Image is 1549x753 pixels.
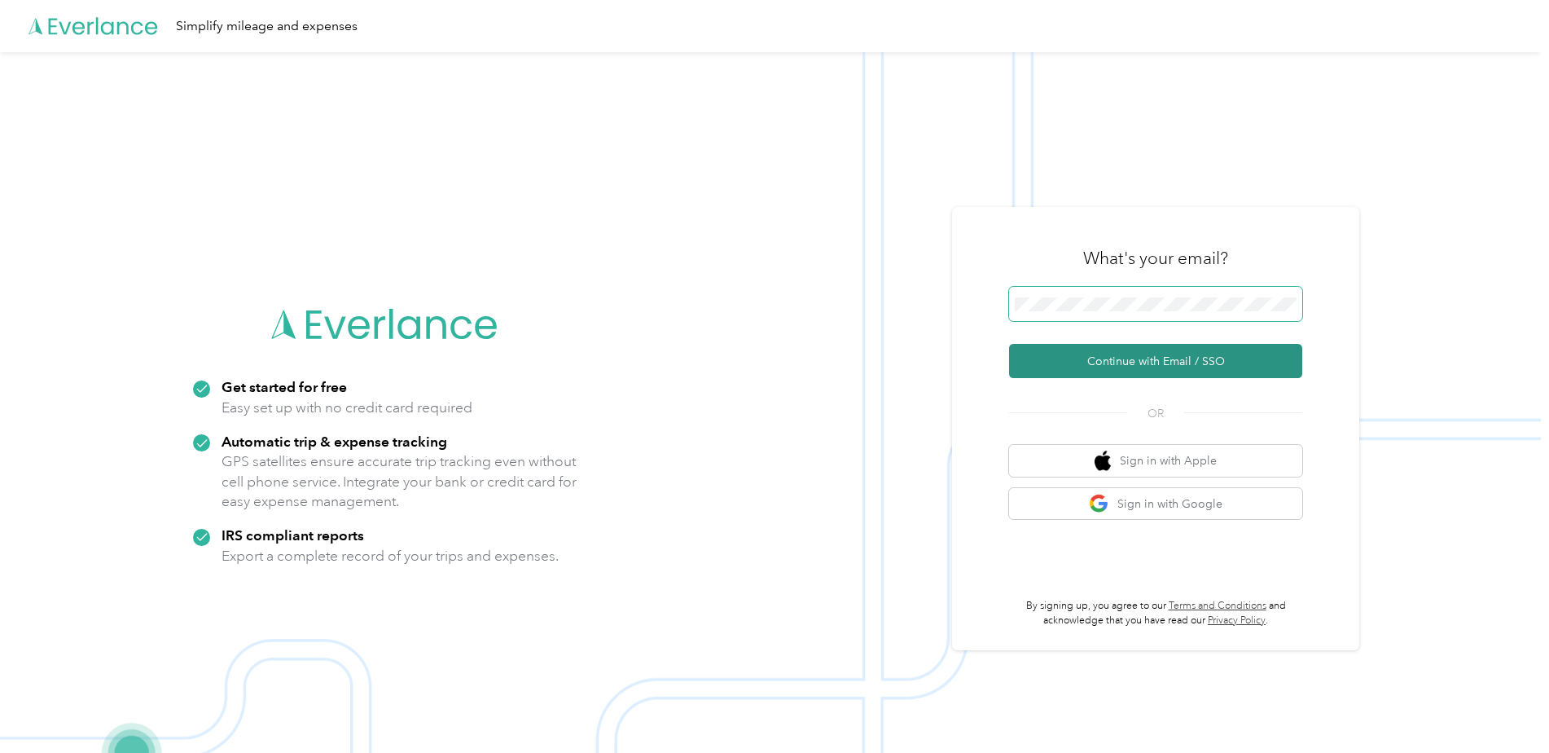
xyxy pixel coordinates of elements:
[176,16,358,37] div: Simplify mileage and expenses
[1127,405,1184,422] span: OR
[1009,488,1302,520] button: google logoSign in with Google
[222,378,347,395] strong: Get started for free
[222,433,447,450] strong: Automatic trip & expense tracking
[1208,614,1266,627] a: Privacy Policy
[1009,344,1302,378] button: Continue with Email / SSO
[222,398,472,418] p: Easy set up with no credit card required
[1169,600,1266,612] a: Terms and Conditions
[1009,599,1302,627] p: By signing up, you agree to our and acknowledge that you have read our .
[222,546,559,566] p: Export a complete record of your trips and expenses.
[1095,451,1111,471] img: apple logo
[1009,445,1302,477] button: apple logoSign in with Apple
[1089,494,1109,514] img: google logo
[1083,247,1228,270] h3: What's your email?
[222,526,364,544] strong: IRS compliant reports
[222,451,577,512] p: GPS satellites ensure accurate trip tracking even without cell phone service. Integrate your bank...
